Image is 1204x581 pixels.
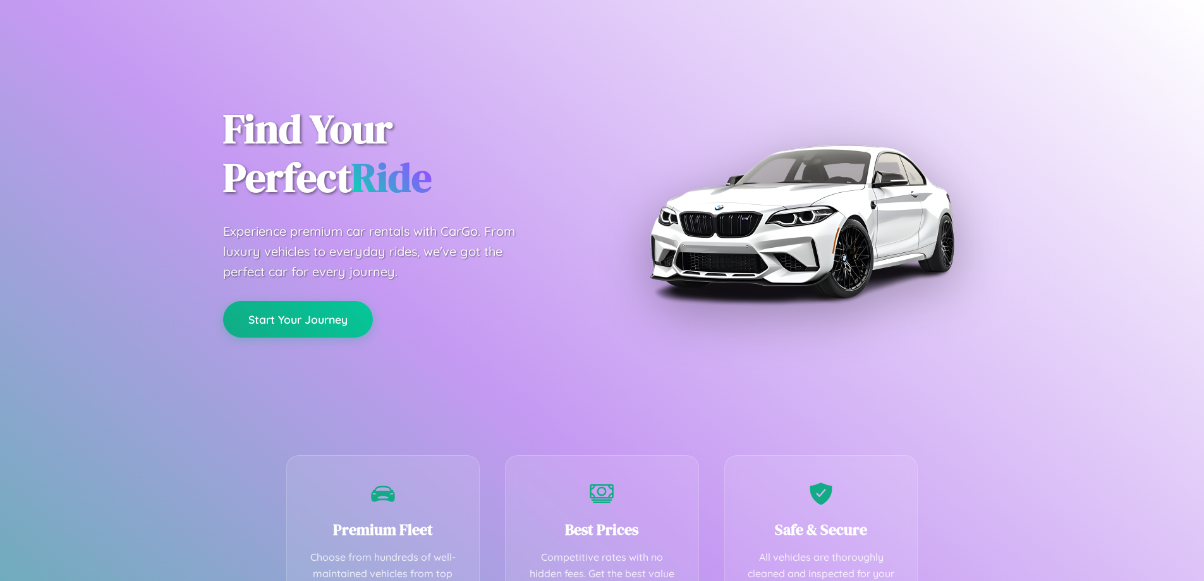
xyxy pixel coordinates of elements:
[351,150,432,205] span: Ride
[223,301,373,338] button: Start Your Journey
[643,63,959,379] img: Premium BMW car rental vehicle
[744,519,899,540] h3: Safe & Secure
[525,519,679,540] h3: Best Prices
[306,519,461,540] h3: Premium Fleet
[223,221,539,282] p: Experience premium car rentals with CarGo. From luxury vehicles to everyday rides, we've got the ...
[223,105,583,202] h1: Find Your Perfect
